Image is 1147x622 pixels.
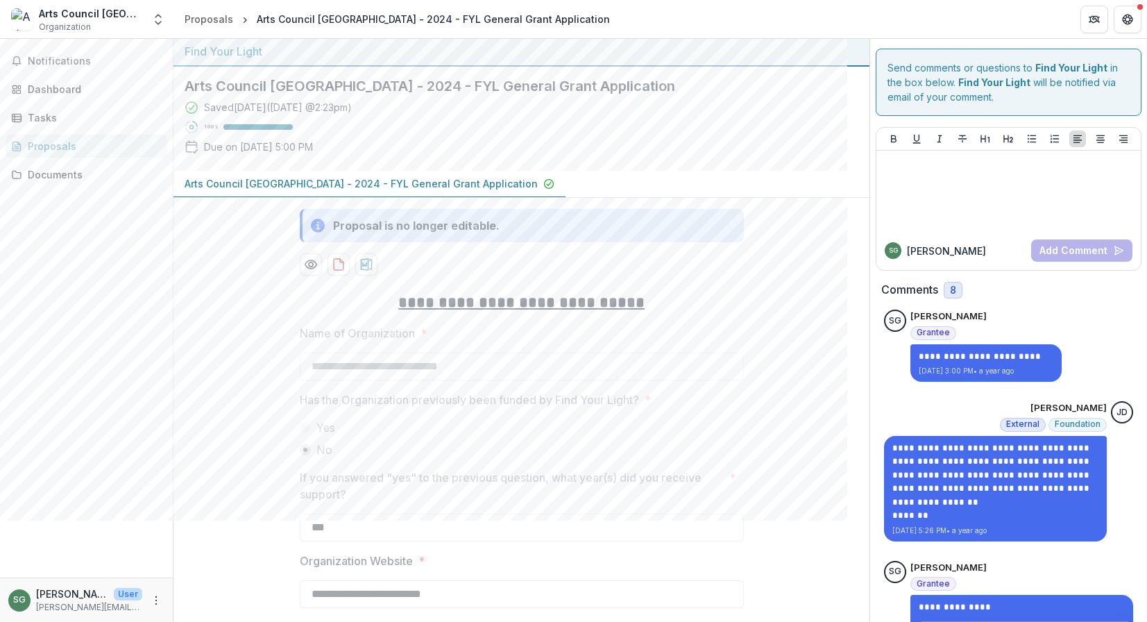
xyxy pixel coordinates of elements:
[28,56,162,67] span: Notifications
[204,122,218,132] p: 100 %
[908,131,925,147] button: Underline
[204,140,313,154] p: Due on [DATE] 5:00 PM
[876,49,1141,116] div: Send comments or questions to in the box below. will be notified via email of your comment.
[179,9,239,29] a: Proposals
[917,579,950,589] span: Grantee
[300,553,413,569] p: Organization Website
[328,253,350,276] button: download-proposal
[36,601,142,614] p: [PERSON_NAME][EMAIL_ADDRESS][DOMAIN_NAME]
[185,78,836,94] h2: Arts Council [GEOGRAPHIC_DATA] - 2024 - FYL General Grant Application
[958,76,1030,88] strong: Find Your Light
[39,21,91,33] span: Organization
[13,596,26,605] div: Sally Green
[1030,401,1107,415] p: [PERSON_NAME]
[300,325,415,342] p: Name of Organization
[954,131,971,147] button: Strike
[892,526,1098,536] p: [DATE] 5:26 PM • a year ago
[6,163,167,186] a: Documents
[204,100,352,115] div: Saved [DATE] ( [DATE] @ 2:23pm )
[28,167,156,182] div: Documents
[910,310,987,323] p: [PERSON_NAME]
[185,176,538,191] p: Arts Council [GEOGRAPHIC_DATA] - 2024 - FYL General Grant Application
[1046,131,1063,147] button: Ordered List
[300,253,322,276] button: Preview 213b2c98-49dc-46e2-8842-55ebe7f49c34-0.pdf
[1092,131,1109,147] button: Align Center
[1115,131,1132,147] button: Align Right
[179,9,615,29] nav: breadcrumb
[185,43,858,60] div: Find Your Light
[333,217,500,234] div: Proposal is no longer editable.
[1069,131,1086,147] button: Align Left
[889,567,901,576] div: Sally Green
[6,78,167,101] a: Dashboard
[114,588,142,600] p: User
[917,328,950,337] span: Grantee
[316,419,335,436] span: Yes
[28,139,156,153] div: Proposals
[1116,408,1128,417] div: Jeffrey Dollinger
[881,283,938,296] h2: Comments
[910,561,987,575] p: [PERSON_NAME]
[148,592,164,609] button: More
[39,6,143,21] div: Arts Council [GEOGRAPHIC_DATA]
[6,50,167,72] button: Notifications
[1031,239,1132,262] button: Add Comment
[355,253,377,276] button: download-proposal
[977,131,994,147] button: Heading 1
[1114,6,1141,33] button: Get Help
[889,247,898,254] div: Sally Green
[919,366,1053,376] p: [DATE] 3:00 PM • a year ago
[1080,6,1108,33] button: Partners
[28,82,156,96] div: Dashboard
[1023,131,1040,147] button: Bullet List
[1055,419,1101,429] span: Foundation
[6,135,167,158] a: Proposals
[6,106,167,129] a: Tasks
[907,244,986,258] p: [PERSON_NAME]
[28,110,156,125] div: Tasks
[300,469,724,503] p: If you answered "yes" to the previous question, what year(s) did you receive support?
[889,317,901,326] div: Sally Green
[931,131,948,147] button: Italicize
[148,6,168,33] button: Open entity switcher
[257,12,610,26] div: Arts Council [GEOGRAPHIC_DATA] - 2024 - FYL General Grant Application
[1000,131,1017,147] button: Heading 2
[185,12,233,26] div: Proposals
[11,8,33,31] img: Arts Council Santa Cruz County
[950,285,956,296] span: 8
[316,442,332,458] span: No
[1035,62,1107,74] strong: Find Your Light
[36,587,108,601] p: [PERSON_NAME]
[1006,419,1039,429] span: External
[300,392,639,408] p: Has the Organization previously been funded by Find Your Light?
[885,131,902,147] button: Bold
